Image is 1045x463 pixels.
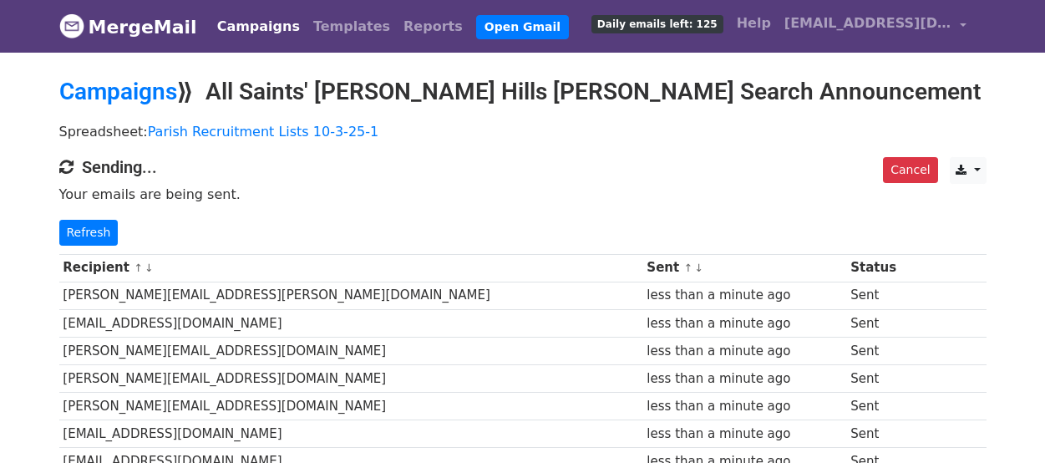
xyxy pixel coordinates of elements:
[647,425,842,444] div: less than a minute ago
[59,78,177,105] a: Campaigns
[846,254,918,282] th: Status
[647,286,842,305] div: less than a minute ago
[846,282,918,309] td: Sent
[59,337,643,364] td: [PERSON_NAME][EMAIL_ADDRESS][DOMAIN_NAME]
[134,262,143,274] a: ↑
[59,393,643,420] td: [PERSON_NAME][EMAIL_ADDRESS][DOMAIN_NAME]
[730,7,778,40] a: Help
[683,262,692,274] a: ↑
[643,254,847,282] th: Sent
[397,10,469,43] a: Reports
[59,282,643,309] td: [PERSON_NAME][EMAIL_ADDRESS][PERSON_NAME][DOMAIN_NAME]
[59,186,987,203] p: Your emails are being sent.
[846,364,918,392] td: Sent
[59,9,197,44] a: MergeMail
[59,13,84,38] img: MergeMail logo
[148,124,379,140] a: Parish Recruitment Lists 10-3-25-1
[591,15,723,33] span: Daily emails left: 125
[59,157,987,177] h4: Sending...
[59,364,643,392] td: [PERSON_NAME][EMAIL_ADDRESS][DOMAIN_NAME]
[59,78,987,106] h2: ⟫ All Saints' [PERSON_NAME] Hills [PERSON_NAME] Search Announcement
[59,309,643,337] td: [EMAIL_ADDRESS][DOMAIN_NAME]
[778,7,973,46] a: [EMAIL_ADDRESS][DOMAIN_NAME]
[784,13,951,33] span: [EMAIL_ADDRESS][DOMAIN_NAME]
[647,342,842,361] div: less than a minute ago
[647,314,842,333] div: less than a minute ago
[647,369,842,389] div: less than a minute ago
[585,7,730,40] a: Daily emails left: 125
[846,309,918,337] td: Sent
[211,10,307,43] a: Campaigns
[476,15,569,39] a: Open Gmail
[846,393,918,420] td: Sent
[59,254,643,282] th: Recipient
[59,420,643,448] td: [EMAIL_ADDRESS][DOMAIN_NAME]
[647,397,842,416] div: less than a minute ago
[59,123,987,140] p: Spreadsheet:
[59,220,119,246] a: Refresh
[694,262,703,274] a: ↓
[145,262,154,274] a: ↓
[846,420,918,448] td: Sent
[846,337,918,364] td: Sent
[307,10,397,43] a: Templates
[883,157,937,183] a: Cancel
